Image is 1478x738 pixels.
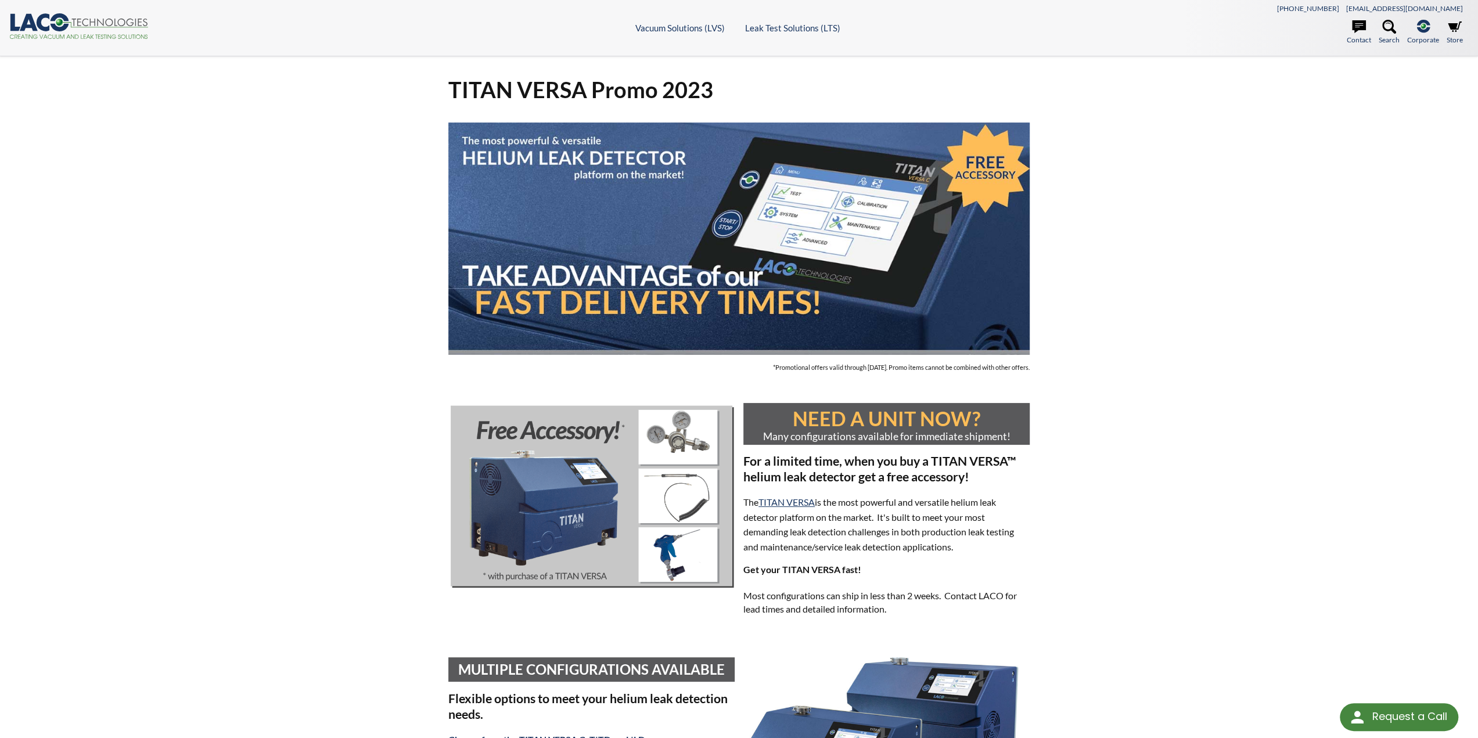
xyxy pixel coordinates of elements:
[758,496,815,507] a: TITAN VERSA
[743,403,1030,629] div: Most configurations can ship in less than 2 weeks. Contact LACO for lead times and detailed infor...
[1277,4,1339,13] a: [PHONE_NUMBER]
[1379,20,1400,45] a: Search
[745,23,840,33] a: Leak Test Solutions (LTS)
[773,363,1030,371] span: *Promotional offers valid through [DATE]. Promo items cannot be combined with other offers.
[1340,703,1458,731] div: Request a Call
[1372,703,1447,730] div: Request a Call
[1348,708,1366,726] img: round button
[752,431,1021,442] p: Many configurations available for immediate shipment!
[1346,4,1463,13] a: [EMAIL_ADDRESS][DOMAIN_NAME]
[1447,20,1463,45] a: Store
[448,657,735,681] h2: MULTIPLE CONFIGURATIONS AVAILABLE
[743,564,861,575] strong: Get your TITAN VERSA fast!
[743,453,1030,485] h3: For a limited time, when you buy a TITAN VERSA™ helium leak detector get a free accessory!
[635,23,725,33] a: Vacuum Solutions (LVS)
[448,403,735,589] img: Free_Accessory_2.png
[448,691,735,723] h3: Flexible options to meet your helium leak detection needs.
[1407,34,1439,45] span: Corporate
[448,75,1030,104] h1: TITAN VERSA Promo 2023
[448,123,1030,355] img: titan-landing-promo.jpg
[1347,20,1371,45] a: Contact
[743,495,1030,554] p: The is the most powerful and versatile helium leak detector platform on the market. It's built to...
[793,406,980,430] strong: NEED A UNIT NOW?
